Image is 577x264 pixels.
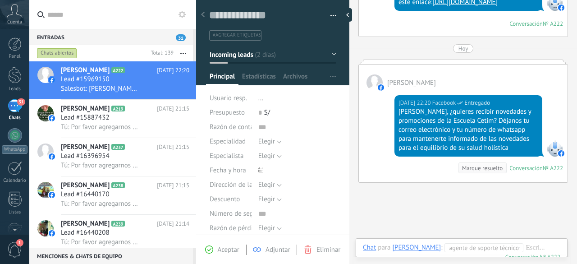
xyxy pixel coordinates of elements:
[210,167,246,174] span: Fecha y hora
[210,120,252,134] div: Razón de contacto
[210,72,235,85] span: Principal
[2,178,28,184] div: Calendario
[29,29,193,45] div: Entradas
[111,106,124,111] span: A219
[61,123,140,131] span: Tú: Por favor agregarnos al whatsapp [PHONE_NUMBER] para darle una promocion de estudios
[258,134,282,149] button: Elegir
[111,182,124,188] span: A238
[543,164,563,172] div: № A222
[210,181,273,188] span: Dirección de la clínica
[258,224,275,232] span: Elegir
[61,161,140,170] span: Tú: Por favor agregarnos al whatsapp [PHONE_NUMBER] para darle una promocion de estudios
[266,245,290,254] span: Adjuntar
[210,153,243,159] span: Especialista
[49,153,55,160] img: icon
[210,106,252,120] div: Presupuesto
[258,137,275,146] span: Elegir
[242,72,276,85] span: Estadísticas
[378,84,384,91] img: facebook-sm.svg
[378,243,390,252] span: para
[547,140,563,157] span: Facebook
[61,238,140,246] span: Tú: Por favor agregarnos al whatsapp [PHONE_NUMBER] para darle una promocion de estudios
[444,243,523,252] button: Agente de soporte técnico
[61,181,110,190] span: [PERSON_NAME]
[2,54,28,60] div: Panel
[61,228,110,237] span: Lead #16440208
[258,94,264,102] span: ...
[366,74,383,91] span: Enrique Sosa Fernández
[462,164,503,172] div: Marque resuelto
[316,245,340,254] span: Eliminar
[210,207,252,221] div: Número de seguro
[505,253,560,261] div: 222
[458,44,468,53] div: Hoy
[49,115,55,121] img: icon
[111,67,124,73] span: A222
[29,215,196,253] a: avataricon[PERSON_NAME]A239[DATE] 21:14Lead #16440208Tú: Por favor agregarnos al whatsapp [PHONE_...
[49,230,55,236] img: icon
[210,163,252,178] div: Fecha y hora
[258,181,275,189] span: Elegir
[111,221,124,227] span: A239
[157,66,189,75] span: [DATE] 22:20
[49,77,55,83] img: icon
[29,100,196,138] a: avataricon[PERSON_NAME]A219[DATE] 21:15Lead #15887432Tú: Por favor agregarnos al whatsapp [PHONE_...
[61,104,110,113] span: [PERSON_NAME]
[441,243,442,252] span: :
[61,152,110,161] span: Lead #16396954
[210,138,246,145] span: Especialidad
[2,115,28,121] div: Chats
[264,108,270,117] span: S/
[210,192,252,207] div: Descuento
[157,143,189,152] span: [DATE] 21:15
[49,192,55,198] img: icon
[543,20,563,28] div: № A222
[258,178,282,192] button: Elegir
[17,98,25,106] span: 31
[7,19,22,25] span: Cuenta
[29,138,196,176] a: avataricon[PERSON_NAME]A237[DATE] 21:15Lead #16396954Tú: Por favor agregarnos al whatsapp [PHONE_...
[147,49,174,58] div: Total: 139
[509,20,543,28] div: Conversación
[258,221,282,236] button: Elegir
[558,150,564,157] img: facebook-sm.svg
[2,145,27,154] div: WhatsApp
[157,219,189,228] span: [DATE] 21:14
[210,94,247,102] span: Usuario resp.
[29,176,196,214] a: avataricon[PERSON_NAME]A238[DATE] 21:15Lead #16440170Tú: Por favor agregarnos al whatsapp [PHONE_...
[258,192,282,207] button: Elegir
[210,210,263,217] span: Número de seguro
[210,178,252,192] div: Dirección de la clínica
[210,149,252,163] div: Especialista
[61,75,110,84] span: Lead #15969150
[61,143,110,152] span: [PERSON_NAME]
[210,196,240,203] span: Descuento
[210,124,263,130] span: Razón de contacto
[2,209,28,215] div: Listas
[343,8,352,22] div: Ocultar
[398,107,538,153] div: [PERSON_NAME], ¿quieres recibir novedades y promociones de la Escuela Cetim? Déjanos tu correo el...
[61,190,110,199] span: Lead #16440170
[61,113,110,122] span: Lead #15887432
[16,239,23,246] span: 1
[213,32,261,38] span: #agregar etiquetas
[392,243,441,251] div: Enrique Sosa Fernández
[210,108,245,117] span: Presupuesto
[210,134,252,149] div: Especialidad
[258,149,282,163] button: Elegir
[210,221,252,236] div: Razón de pérdida
[210,91,252,106] div: Usuario resp.
[509,164,543,172] div: Conversación
[464,98,490,107] span: Entregado
[157,181,189,190] span: [DATE] 21:15
[61,66,110,75] span: [PERSON_NAME]
[29,61,196,99] a: avataricon[PERSON_NAME]A222[DATE] 22:20Lead #15969150Salesbot: [PERSON_NAME], ¿quieres recibir no...
[157,104,189,113] span: [DATE] 21:15
[218,245,239,254] span: Aceptar
[283,72,307,85] span: Archivos
[61,219,110,228] span: [PERSON_NAME]
[2,86,28,92] div: Leads
[29,248,193,264] div: Menciones & Chats de equipo
[432,98,456,107] span: Facebook
[387,79,436,87] span: Enrique Sosa Fernández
